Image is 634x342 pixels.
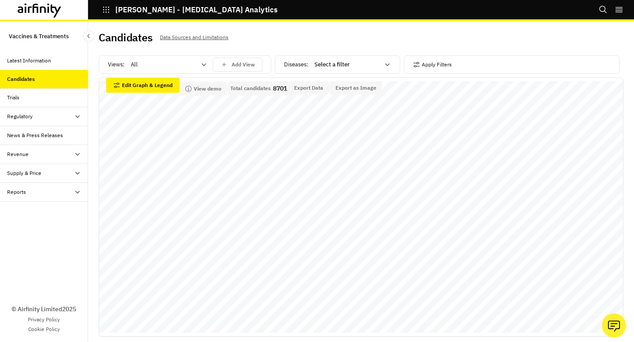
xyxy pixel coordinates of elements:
div: Views: [108,58,262,72]
button: Export as Image [330,81,382,95]
div: Supply & Price [7,169,41,177]
button: Close Sidebar [83,30,94,42]
a: Privacy Policy [28,316,60,324]
div: Diseases : [284,58,396,72]
button: Apply Filters [413,58,452,72]
button: Ask our analysts [602,313,626,338]
button: View demo [180,82,227,95]
button: save changes [213,58,262,72]
p: Total candidates [230,85,271,91]
button: Edit Graph & Legend [106,78,180,93]
p: © Airfinity Limited 2025 [11,305,76,314]
div: Trials [7,94,19,102]
p: [PERSON_NAME] - [MEDICAL_DATA] Analytics [115,6,277,14]
p: Data Sources and Limitations [160,33,229,42]
p: Vaccines & Treatments [9,28,69,44]
div: Reports [7,188,26,196]
div: News & Press Releases [7,131,63,139]
p: 8701 [273,85,287,91]
a: Cookie Policy [28,325,60,333]
p: Add View [232,62,255,68]
div: Revenue [7,150,29,158]
button: [PERSON_NAME] - [MEDICAL_DATA] Analytics [102,2,277,17]
div: Candidates [7,75,35,83]
button: Export Data [289,81,328,95]
div: Latest Information [7,57,51,65]
button: Search [599,2,608,17]
div: Regulatory [7,113,33,120]
h2: Candidates [99,31,153,44]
